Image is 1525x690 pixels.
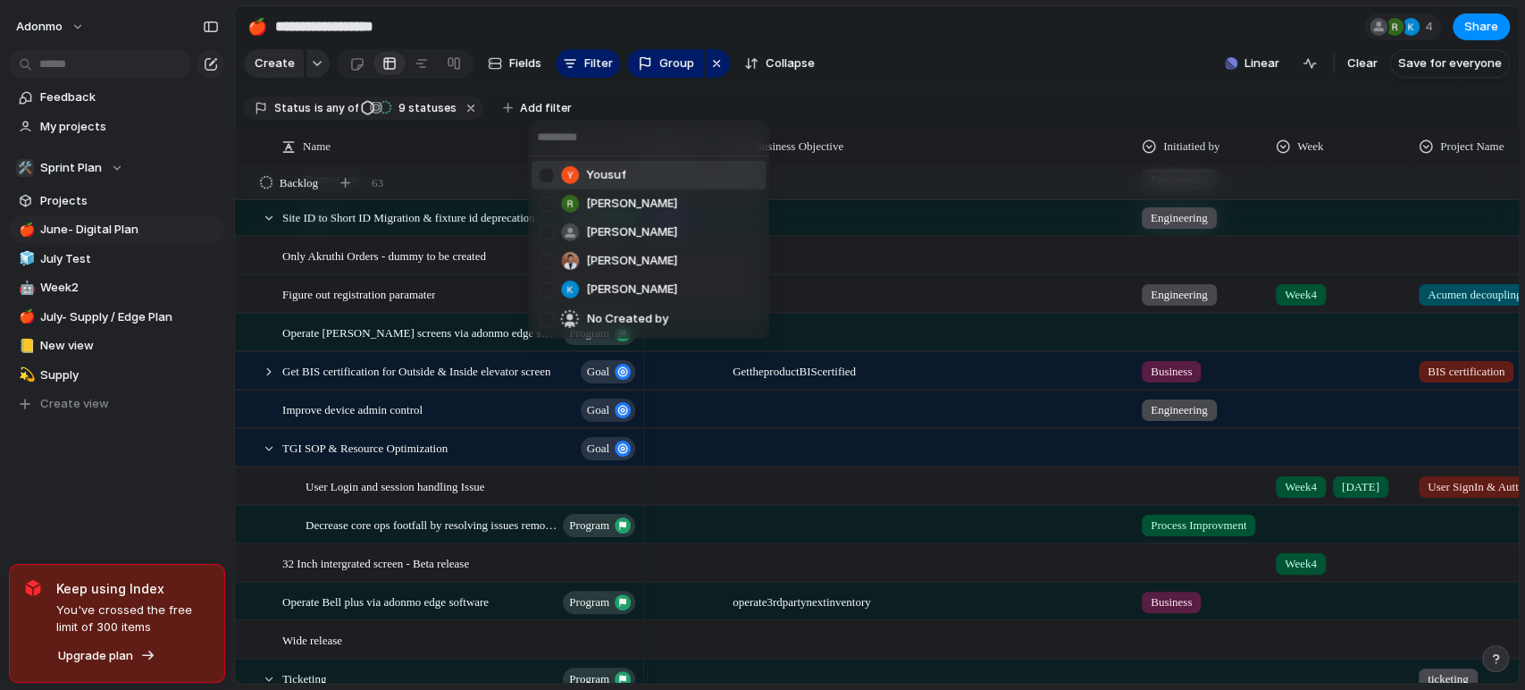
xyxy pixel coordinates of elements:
[587,310,668,328] span: No Created by
[586,252,677,270] span: [PERSON_NAME]
[586,195,677,213] span: [PERSON_NAME]
[586,281,677,299] span: [PERSON_NAME]
[586,166,626,184] span: Yousuf
[586,223,677,241] span: [PERSON_NAME]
